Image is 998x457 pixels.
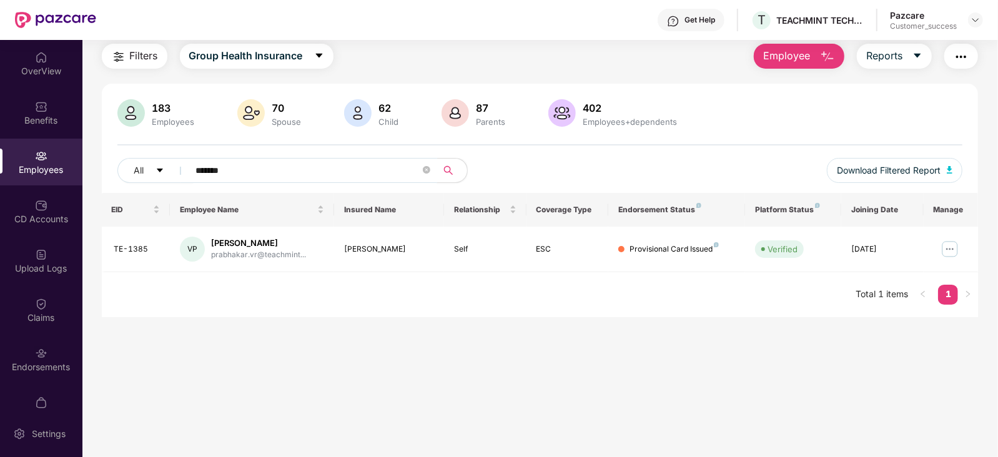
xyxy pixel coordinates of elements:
[940,239,960,259] img: manageButton
[815,203,820,208] img: svg+xml;base64,PHN2ZyB4bWxucz0iaHR0cDovL3d3dy53My5vcmcvMjAwMC9zdmciIHdpZHRoPSI4IiBoZWlnaHQ9IjgiIH...
[474,117,508,127] div: Parents
[581,117,680,127] div: Employees+dependents
[442,99,469,127] img: svg+xml;base64,PHN2ZyB4bWxucz0iaHR0cDovL3d3dy53My5vcmcvMjAwMC9zdmciIHhtbG5zOnhsaW5rPSJodHRwOi8vd3...
[377,102,402,114] div: 62
[270,102,304,114] div: 70
[454,205,507,215] span: Relationship
[857,44,932,69] button: Reportscaret-down
[211,237,306,249] div: [PERSON_NAME]
[667,15,679,27] img: svg+xml;base64,PHN2ZyBpZD0iSGVscC0zMngzMiIgeG1sbnM9Imh0dHA6Ly93d3cudzMub3JnLzIwMDAvc3ZnIiB3aWR0aD...
[150,102,197,114] div: 183
[117,158,194,183] button: Allcaret-down
[102,44,167,69] button: Filters
[776,14,864,26] div: TEACHMINT TECHNOLOGIES PRIVATE LIMITED
[913,285,933,305] button: left
[150,117,197,127] div: Employees
[754,44,844,69] button: Employee
[444,193,526,227] th: Relationship
[114,243,161,255] div: TE-1385
[112,205,151,215] span: EID
[180,237,205,262] div: VP
[714,242,719,247] img: svg+xml;base64,PHN2ZyB4bWxucz0iaHR0cDovL3d3dy53My5vcmcvMjAwMC9zdmciIHdpZHRoPSI4IiBoZWlnaHQ9IjgiIH...
[684,15,715,25] div: Get Help
[618,205,735,215] div: Endorsement Status
[15,12,96,28] img: New Pazcare Logo
[919,290,927,298] span: left
[423,165,430,177] span: close-circle
[180,205,315,215] span: Employee Name
[13,428,26,440] img: svg+xml;base64,PHN2ZyBpZD0iU2V0dGluZy0yMHgyMCIgeG1sbnM9Imh0dHA6Ly93d3cudzMub3JnLzIwMDAvc3ZnIiB3aW...
[437,158,468,183] button: search
[696,203,701,208] img: svg+xml;base64,PHN2ZyB4bWxucz0iaHR0cDovL3d3dy53My5vcmcvMjAwMC9zdmciIHdpZHRoPSI4IiBoZWlnaHQ9IjgiIH...
[890,9,957,21] div: Pazcare
[156,166,164,176] span: caret-down
[924,193,979,227] th: Manage
[117,99,145,127] img: svg+xml;base64,PHN2ZyB4bWxucz0iaHR0cDovL3d3dy53My5vcmcvMjAwMC9zdmciIHhtbG5zOnhsaW5rPSJodHRwOi8vd3...
[938,285,958,303] a: 1
[130,48,158,64] span: Filters
[768,243,798,255] div: Verified
[958,285,978,305] button: right
[189,48,303,64] span: Group Health Insurance
[344,99,372,127] img: svg+xml;base64,PHN2ZyB4bWxucz0iaHR0cDovL3d3dy53My5vcmcvMjAwMC9zdmciIHhtbG5zOnhsaW5rPSJodHRwOi8vd3...
[526,193,609,227] th: Coverage Type
[170,193,334,227] th: Employee Name
[820,49,835,64] img: svg+xml;base64,PHN2ZyB4bWxucz0iaHR0cDovL3d3dy53My5vcmcvMjAwMC9zdmciIHhtbG5zOnhsaW5rPSJodHRwOi8vd3...
[758,12,766,27] span: T
[536,243,599,255] div: ESC
[35,298,47,310] img: svg+xml;base64,PHN2ZyBpZD0iQ2xhaW0iIHhtbG5zPSJodHRwOi8vd3d3LnczLm9yZy8yMDAwL3N2ZyIgd2lkdGg9IjIwIi...
[938,285,958,305] li: 1
[270,117,304,127] div: Spouse
[211,249,306,261] div: prabhakar.vr@teachmint...
[35,150,47,162] img: svg+xml;base64,PHN2ZyBpZD0iRW1wbG95ZWVzIiB4bWxucz0iaHR0cDovL3d3dy53My5vcmcvMjAwMC9zdmciIHdpZHRoPS...
[971,15,981,25] img: svg+xml;base64,PHN2ZyBpZD0iRHJvcGRvd24tMzJ4MzIiIHhtbG5zPSJodHRwOi8vd3d3LnczLm9yZy8yMDAwL3N2ZyIgd2...
[180,44,333,69] button: Group Health Insurancecaret-down
[334,193,443,227] th: Insured Name
[954,49,969,64] img: svg+xml;base64,PHN2ZyB4bWxucz0iaHR0cDovL3d3dy53My5vcmcvMjAwMC9zdmciIHdpZHRoPSIyNCIgaGVpZ2h0PSIyNC...
[474,102,508,114] div: 87
[28,428,69,440] div: Settings
[958,285,978,305] li: Next Page
[102,193,170,227] th: EID
[35,51,47,64] img: svg+xml;base64,PHN2ZyBpZD0iSG9tZSIgeG1sbnM9Imh0dHA6Ly93d3cudzMub3JnLzIwMDAvc3ZnIiB3aWR0aD0iMjAiIG...
[423,166,430,174] span: close-circle
[35,347,47,360] img: svg+xml;base64,PHN2ZyBpZD0iRW5kb3JzZW1lbnRzIiB4bWxucz0iaHR0cDovL3d3dy53My5vcmcvMjAwMC9zdmciIHdpZH...
[454,243,516,255] div: Self
[866,48,902,64] span: Reports
[912,51,922,62] span: caret-down
[344,243,433,255] div: [PERSON_NAME]
[913,285,933,305] li: Previous Page
[851,243,914,255] div: [DATE]
[111,49,126,64] img: svg+xml;base64,PHN2ZyB4bWxucz0iaHR0cDovL3d3dy53My5vcmcvMjAwMC9zdmciIHdpZHRoPSIyNCIgaGVpZ2h0PSIyNC...
[35,248,47,261] img: svg+xml;base64,PHN2ZyBpZD0iVXBsb2FkX0xvZ3MiIGRhdGEtbmFtZT0iVXBsb2FkIExvZ3MiIHhtbG5zPSJodHRwOi8vd3...
[548,99,576,127] img: svg+xml;base64,PHN2ZyB4bWxucz0iaHR0cDovL3d3dy53My5vcmcvMjAwMC9zdmciIHhtbG5zOnhsaW5rPSJodHRwOi8vd3...
[377,117,402,127] div: Child
[237,99,265,127] img: svg+xml;base64,PHN2ZyB4bWxucz0iaHR0cDovL3d3dy53My5vcmcvMjAwMC9zdmciIHhtbG5zOnhsaW5rPSJodHRwOi8vd3...
[437,165,461,175] span: search
[947,166,953,174] img: svg+xml;base64,PHN2ZyB4bWxucz0iaHR0cDovL3d3dy53My5vcmcvMjAwMC9zdmciIHhtbG5zOnhsaW5rPSJodHRwOi8vd3...
[827,158,963,183] button: Download Filtered Report
[35,101,47,113] img: svg+xml;base64,PHN2ZyBpZD0iQmVuZWZpdHMiIHhtbG5zPSJodHRwOi8vd3d3LnczLm9yZy8yMDAwL3N2ZyIgd2lkdGg9Ij...
[890,21,957,31] div: Customer_success
[755,205,831,215] div: Platform Status
[837,164,941,177] span: Download Filtered Report
[763,48,810,64] span: Employee
[314,51,324,62] span: caret-down
[35,199,47,212] img: svg+xml;base64,PHN2ZyBpZD0iQ0RfQWNjb3VudHMiIGRhdGEtbmFtZT0iQ0QgQWNjb3VudHMiIHhtbG5zPSJodHRwOi8vd3...
[630,243,719,255] div: Provisional Card Issued
[581,102,680,114] div: 402
[964,290,972,298] span: right
[856,285,908,305] li: Total 1 items
[134,164,144,177] span: All
[841,193,924,227] th: Joining Date
[35,396,47,409] img: svg+xml;base64,PHN2ZyBpZD0iTXlfT3JkZXJzIiBkYXRhLW5hbWU9Ik15IE9yZGVycyIgeG1sbnM9Imh0dHA6Ly93d3cudz...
